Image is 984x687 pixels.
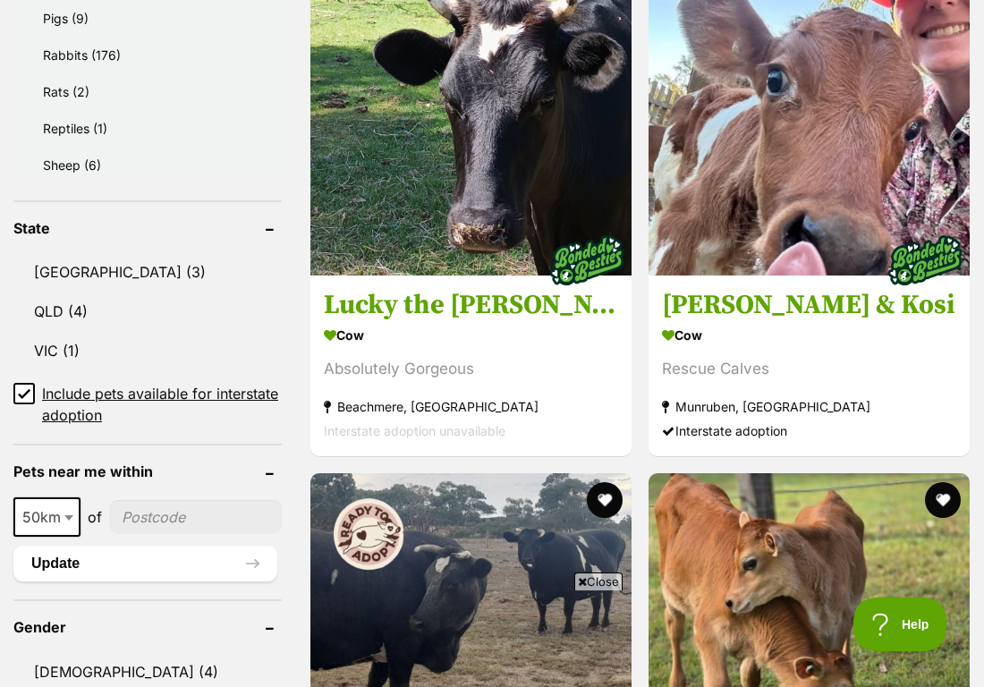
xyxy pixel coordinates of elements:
[662,288,956,322] h3: [PERSON_NAME] & Kosi
[879,216,969,305] img: bonded besties
[324,394,618,419] strong: Beachmere, [GEOGRAPHIC_DATA]
[310,275,632,456] a: Lucky the [PERSON_NAME] and Coco the Cows Cow Absolutely Gorgeous Beachmere, [GEOGRAPHIC_DATA] In...
[13,253,282,291] a: [GEOGRAPHIC_DATA] (3)
[574,572,623,590] span: Close
[13,383,282,426] a: Include pets available for interstate adoption
[662,357,956,381] div: Rescue Calves
[587,482,623,518] button: favourite
[662,322,956,348] strong: Cow
[22,111,282,146] a: Reptiles (1)
[22,148,282,182] a: Sheep (6)
[42,383,282,426] span: Include pets available for interstate adoption
[109,500,282,534] input: postcode
[13,546,277,581] button: Update
[324,357,618,381] div: Absolutely Gorgeous
[22,1,282,36] a: Pigs (9)
[542,216,632,305] img: bonded besties
[22,74,282,109] a: Rats (2)
[166,598,818,678] iframe: Advertisement
[324,288,618,322] h3: Lucky the [PERSON_NAME] and Coco the Cows
[22,38,282,72] a: Rabbits (176)
[13,220,282,236] header: State
[662,419,956,443] div: Interstate adoption
[13,332,282,369] a: VIC (1)
[649,275,970,456] a: [PERSON_NAME] & Kosi Cow Rescue Calves Munruben, [GEOGRAPHIC_DATA] Interstate adoption
[13,463,282,479] header: Pets near me within
[853,598,948,651] iframe: Help Scout Beacon - Open
[324,322,618,348] strong: Cow
[15,505,79,530] span: 50km
[13,497,81,537] span: 50km
[662,394,956,419] strong: Munruben, [GEOGRAPHIC_DATA]
[88,506,102,528] span: of
[13,293,282,330] a: QLD (4)
[13,619,282,635] header: Gender
[924,482,960,518] button: favourite
[324,423,505,438] span: Interstate adoption unavailable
